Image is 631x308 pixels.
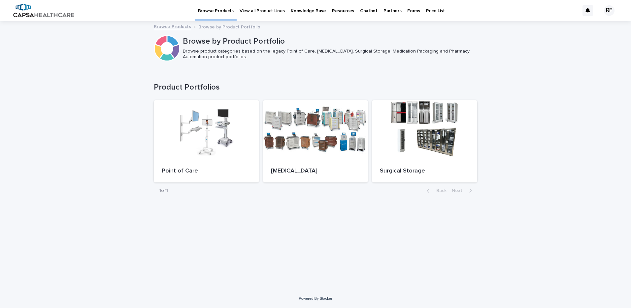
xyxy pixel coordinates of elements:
a: Surgical Storage [372,100,477,183]
span: Back [432,188,447,193]
p: 1 of 1 [154,183,173,199]
p: [MEDICAL_DATA] [271,168,360,175]
p: Surgical Storage [380,168,469,175]
p: Point of Care [162,168,251,175]
a: Browse Products [154,22,191,30]
p: Browse by Product Portfolio [198,23,260,30]
p: Browse product categories based on the legacy Point of Care, [MEDICAL_DATA], Surgical Storage, Me... [183,49,472,60]
a: [MEDICAL_DATA] [263,100,368,183]
h1: Product Portfolios [154,83,477,92]
p: Browse by Product Portfolio [183,37,475,46]
a: Point of Care [154,100,259,183]
img: B5p4sRfuTuC72oLToeu7 [13,4,74,17]
span: Next [452,188,466,193]
a: Powered By Stacker [299,296,332,300]
button: Back [421,188,449,194]
button: Next [449,188,477,194]
div: RF [604,5,614,16]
